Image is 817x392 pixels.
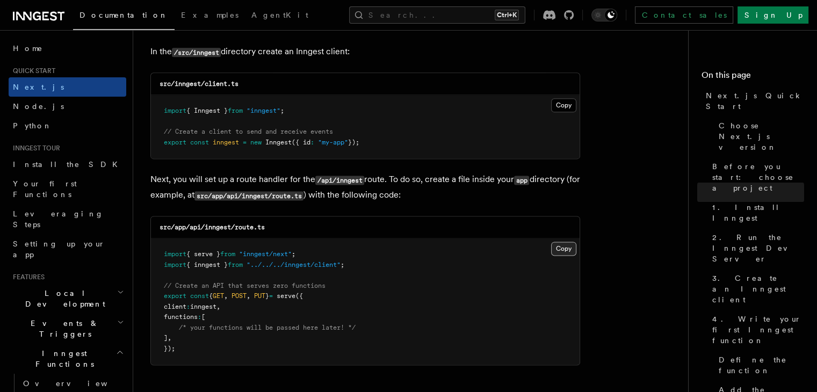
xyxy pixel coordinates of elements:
[23,379,134,388] span: Overview
[190,139,209,146] span: const
[714,350,804,380] a: Define the function
[708,157,804,198] a: Before you start: choose a project
[13,83,64,91] span: Next.js
[9,39,126,58] a: Home
[213,139,239,146] span: inngest
[702,86,804,116] a: Next.js Quick Start
[310,139,314,146] span: :
[245,3,315,29] a: AgentKit
[315,176,364,185] code: /api/inngest
[292,139,310,146] span: ({ id
[13,209,104,229] span: Leveraging Steps
[708,198,804,228] a: 1. Install Inngest
[232,292,247,300] span: POST
[190,292,209,300] span: const
[160,80,238,88] code: src/inngest/client.ts
[164,334,168,342] span: ]
[247,107,280,114] span: "inngest"
[9,174,126,204] a: Your first Functions
[277,292,295,300] span: serve
[9,288,117,309] span: Local Development
[635,6,733,24] a: Contact sales
[349,6,525,24] button: Search...Ctrl+K
[265,139,292,146] span: Inngest
[295,292,303,300] span: ({
[181,11,238,19] span: Examples
[712,202,804,223] span: 1. Install Inngest
[719,354,804,376] span: Define the function
[13,102,64,111] span: Node.js
[702,69,804,86] h4: On this page
[150,44,580,60] p: In the directory create an Inngest client:
[13,239,105,259] span: Setting up your app
[79,11,168,19] span: Documentation
[250,139,262,146] span: new
[514,176,529,185] code: app
[160,223,265,231] code: src/app/api/inngest/route.ts
[168,334,171,342] span: ,
[292,250,295,258] span: ;
[198,313,201,321] span: :
[9,116,126,135] a: Python
[719,120,804,153] span: Choose Next.js version
[251,11,308,19] span: AgentKit
[228,107,243,114] span: from
[714,116,804,157] a: Choose Next.js version
[239,250,292,258] span: "inngest/next"
[150,172,580,203] p: Next, you will set up a route handler for the route. To do so, create a file inside your director...
[175,3,245,29] a: Examples
[9,344,126,374] button: Inngest Functions
[247,261,341,268] span: "../../../inngest/client"
[186,107,228,114] span: { Inngest }
[164,282,326,289] span: // Create an API that serves zero functions
[9,318,117,339] span: Events & Triggers
[708,268,804,309] a: 3. Create an Inngest client
[164,313,198,321] span: functions
[708,309,804,350] a: 4. Write your first Inngest function
[9,273,45,281] span: Features
[9,348,116,369] span: Inngest Functions
[712,232,804,264] span: 2. Run the Inngest Dev Server
[164,107,186,114] span: import
[13,121,52,130] span: Python
[708,228,804,268] a: 2. Run the Inngest Dev Server
[738,6,808,24] a: Sign Up
[265,292,269,300] span: }
[201,313,205,321] span: [
[243,139,247,146] span: =
[194,191,303,200] code: src/app/api/inngest/route.ts
[712,161,804,193] span: Before you start: choose a project
[164,292,186,300] span: export
[73,3,175,30] a: Documentation
[228,261,243,268] span: from
[9,155,126,174] a: Install the SDK
[9,77,126,97] a: Next.js
[712,273,804,305] span: 3. Create an Inngest client
[348,139,359,146] span: });
[318,139,348,146] span: "my-app"
[247,292,250,300] span: ,
[9,234,126,264] a: Setting up your app
[9,314,126,344] button: Events & Triggers
[9,284,126,314] button: Local Development
[164,139,186,146] span: export
[186,261,228,268] span: { inngest }
[224,292,228,300] span: ,
[164,261,186,268] span: import
[13,179,77,199] span: Your first Functions
[269,292,273,300] span: =
[254,292,265,300] span: PUT
[209,292,213,300] span: {
[551,242,576,256] button: Copy
[179,324,356,331] span: /* your functions will be passed here later! */
[172,48,221,57] code: /src/inngest
[13,43,43,54] span: Home
[186,250,220,258] span: { serve }
[280,107,284,114] span: ;
[220,250,235,258] span: from
[164,128,333,135] span: // Create a client to send and receive events
[13,160,124,169] span: Install the SDK
[216,303,220,310] span: ,
[213,292,224,300] span: GET
[706,90,804,112] span: Next.js Quick Start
